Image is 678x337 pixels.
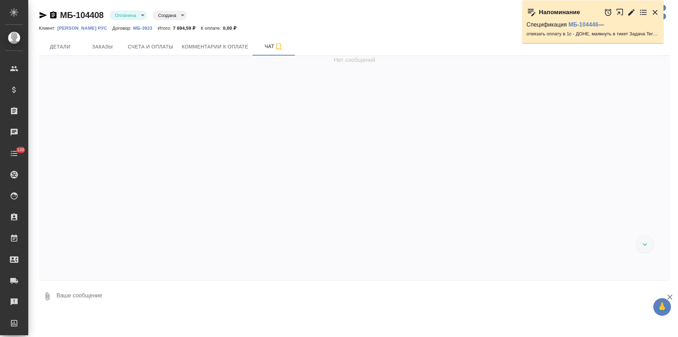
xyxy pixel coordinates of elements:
a: [PERSON_NAME] РУС [57,25,112,31]
svg: Подписаться [274,42,283,51]
button: 🙏 [653,298,671,316]
button: Создана [156,12,178,18]
button: Открыть в новой вкладке [616,5,624,20]
button: Закрыть [651,8,659,17]
p: 0,00 ₽ [223,25,242,31]
span: Счета и оплаты [128,42,173,51]
button: Скопировать ссылку для ЯМессенджера [39,11,47,19]
p: 7 694,59 ₽ [173,25,201,31]
p: К оплате: [201,25,223,31]
span: Заказы [85,42,119,51]
div: Оплачена [153,11,187,20]
span: Чат [257,42,291,51]
span: 🙏 [656,300,668,314]
button: Оплачена [113,12,138,18]
a: МБ-104446 [569,22,599,28]
a: 130 [2,145,26,162]
p: Договор: [112,25,133,31]
a: МБ-104408 [60,10,104,20]
span: 130 [13,146,29,153]
span: Комментарии к оплате [182,42,249,51]
span: Нет сообщений [334,56,375,64]
button: Отложить [604,8,612,17]
div: Оплачена [109,11,147,20]
a: МБ-3923 [133,25,157,31]
p: Спецификация — [527,21,659,28]
span: Детали [43,42,77,51]
p: Напоминание [539,9,580,16]
button: Скопировать ссылку [49,11,58,19]
button: Перейти в todo [639,8,648,17]
p: отвязать оплату в 1с - ДОНЕ, маякнуть в тикет Задача TeraHelp-91, ЕСЛИ оплата не отвяжется автома... [527,30,659,37]
p: Клиент: [39,25,57,31]
button: Редактировать [627,8,636,17]
p: Итого: [157,25,173,31]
